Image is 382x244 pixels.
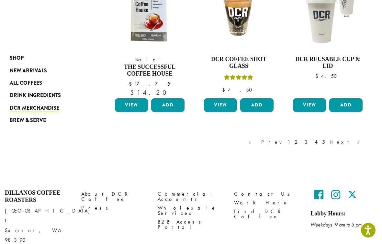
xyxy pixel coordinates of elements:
a: Work Here [234,198,301,207]
a: View [204,98,237,112]
a: Wholesale Services [158,203,224,217]
a: About DCR Coffee [81,189,148,203]
a: View [293,98,326,112]
a: 1 [286,138,291,146]
span: $ [222,86,228,93]
a: Next » [328,138,365,146]
a: Shop [10,52,86,64]
a: 3 [303,138,311,146]
a: « Prev [247,138,284,146]
span: Shop [10,54,24,62]
a: B2B Access Portal [158,217,224,231]
h4: The Successful Coffee House [113,64,186,78]
a: 2 [293,138,301,146]
bdi: 17.75 [129,80,170,87]
h5: Lobby Hours: [310,210,377,217]
span: Brew & Serve [10,116,46,125]
button: Add [240,98,273,112]
h4: Dillanos Coffee Roasters [5,189,72,203]
h4: DCR Reusable Cup & Lid [291,56,364,70]
bdi: 14.20 [130,88,169,97]
div: Rated 5.00 out of 5 [224,74,253,83]
a: Commercial Accounts [158,189,224,203]
span: $ [315,73,321,79]
a: View [115,98,148,112]
bdi: 7.50 [222,86,255,93]
bdi: 4.50 [315,73,340,79]
h4: DCR Coffee Shot Glass [202,56,275,70]
a: Find DCR Coffee [234,207,301,221]
a: Press [81,203,148,212]
a: All Coffees [10,77,86,89]
a: 5 [321,138,326,146]
span: Sale! [113,56,186,64]
a: Contact Us [234,189,301,198]
button: Add [151,98,184,112]
a: Brew & Serve [10,114,86,127]
a: Drink Ingredients [10,89,86,102]
a: New Arrivals [10,64,86,77]
span: Drink Ingredients [10,91,61,100]
em: Weekdays 9 am to 5 pm [310,221,362,228]
span: All Coffees [10,79,42,87]
a: DCR Merchandise [10,102,86,114]
a: 4 [313,138,319,146]
span: DCR Merchandise [10,104,59,112]
span: $ [130,88,137,97]
button: Add [329,98,362,112]
span: $ [129,80,134,87]
span: New Arrivals [10,67,47,75]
